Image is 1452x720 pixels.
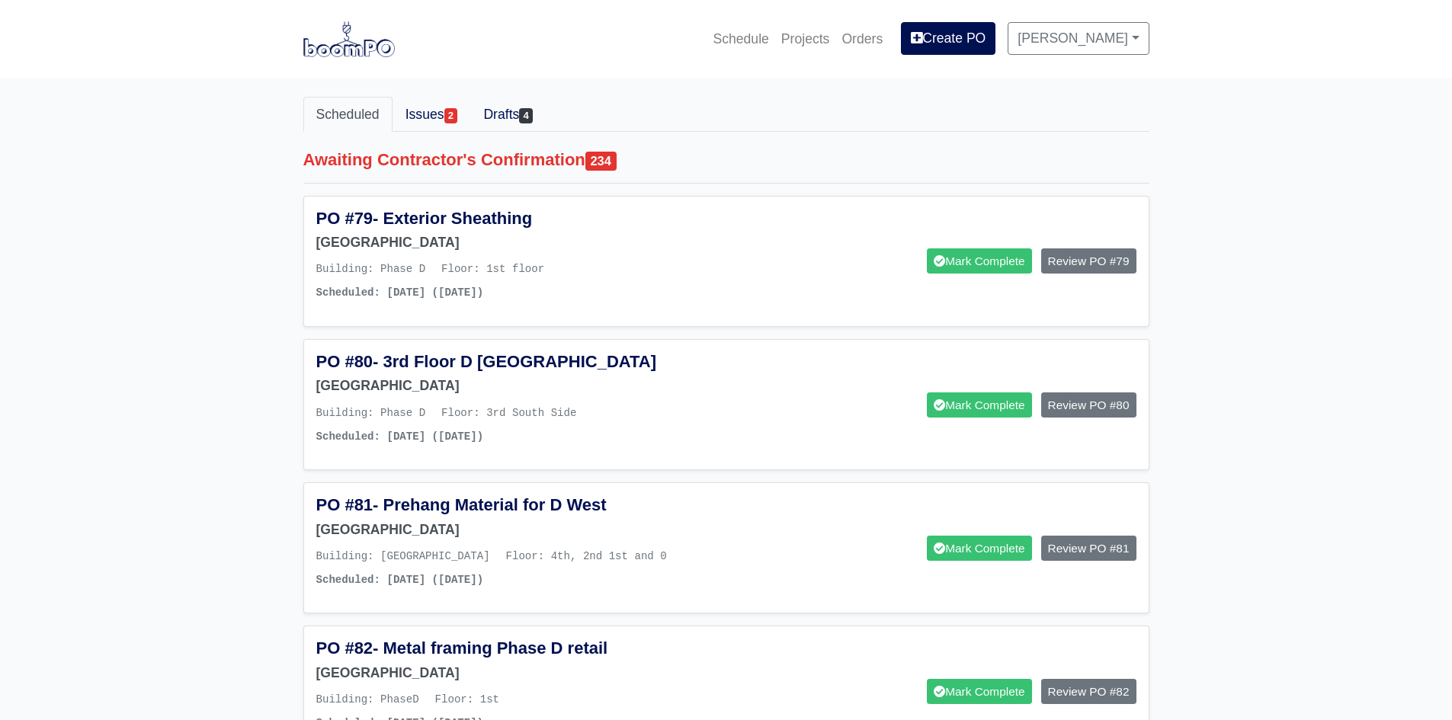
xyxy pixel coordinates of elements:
a: Schedule [707,22,774,56]
span: Floor: 1st [435,693,499,706]
a: Create PO [901,22,995,54]
a: Projects [775,22,836,56]
a: Drafts [470,97,546,132]
a: Review PO #82 [1041,679,1136,704]
h5: PO #80 [316,352,715,372]
span: - Prehang Material for D West [373,495,606,514]
span: Building: [GEOGRAPHIC_DATA] [316,550,490,562]
a: Review PO #81 [1041,536,1136,561]
h6: [GEOGRAPHIC_DATA] [316,665,715,681]
h5: Awaiting Contractor's Confirmation [303,150,1149,171]
a: Review PO #79 [1041,248,1136,274]
h5: PO #79 [316,209,715,229]
a: Scheduled [303,97,393,132]
h6: [GEOGRAPHIC_DATA] [316,235,715,251]
p: Scheduled: [DATE] ([DATE]) [316,571,715,589]
span: Building: Phase D [316,263,426,275]
p: Scheduled: [DATE] ([DATE]) [316,284,715,302]
a: Review PO #80 [1041,392,1136,418]
a: Mark Complete [927,392,1031,418]
a: Mark Complete [927,248,1031,274]
span: Floor: 3rd South Side [441,407,576,419]
h5: PO #82 [316,638,715,658]
span: - 3rd Floor D [GEOGRAPHIC_DATA] [373,352,656,371]
span: 234 [585,152,617,171]
span: Floor: 4th, 2nd 1st and 0 [506,550,667,562]
h5: PO #81 [316,495,715,515]
h6: [GEOGRAPHIC_DATA] [316,522,715,538]
span: 4 [519,108,533,123]
a: Mark Complete [927,679,1031,704]
a: Orders [835,22,889,56]
span: Floor: 1st floor [441,263,544,275]
p: Scheduled: [DATE] ([DATE]) [316,428,715,446]
a: Mark Complete [927,536,1031,561]
a: Issues [393,97,471,132]
span: Building: Phase D [316,407,426,419]
span: - Exterior Sheathing [373,209,532,228]
a: [PERSON_NAME] [1008,22,1149,54]
h6: [GEOGRAPHIC_DATA] [316,378,715,394]
span: 2 [444,108,458,123]
span: - Metal framing Phase D retail [373,638,607,658]
img: boomPO [303,21,395,56]
span: Building: PhaseD [316,693,419,706]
